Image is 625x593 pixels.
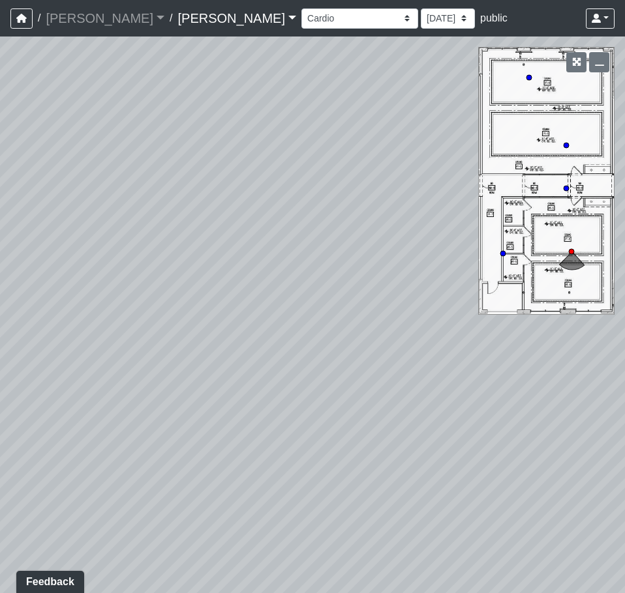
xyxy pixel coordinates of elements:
[177,5,296,31] a: [PERSON_NAME]
[10,567,87,593] iframe: Ybug feedback widget
[164,5,177,31] span: /
[46,5,164,31] a: [PERSON_NAME]
[33,5,46,31] span: /
[480,12,508,23] span: public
